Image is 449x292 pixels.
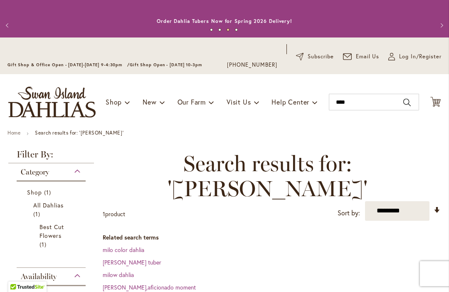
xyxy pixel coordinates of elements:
[8,87,96,117] a: store logo
[343,52,380,61] a: Email Us
[356,52,380,61] span: Email Us
[210,28,213,31] button: 1 of 4
[157,18,292,24] a: Order Dahlia Tubers Now for Spring 2026 Delivery!
[296,52,334,61] a: Subscribe
[227,61,277,69] a: [PHONE_NUMBER]
[271,97,309,106] span: Help Center
[235,28,238,31] button: 4 of 4
[39,223,64,240] span: Best Cut Flowers
[27,188,77,197] a: Shop
[35,130,123,136] strong: Search results for: '[PERSON_NAME]'
[103,258,161,266] a: [PERSON_NAME] tuber
[338,205,360,221] label: Sort by:
[39,222,65,249] a: Best Cut Flowers
[6,262,30,286] iframe: Launch Accessibility Center
[7,130,20,136] a: Home
[7,62,130,67] span: Gift Shop & Office Open - [DATE]-[DATE] 9-4:30pm /
[103,210,105,218] span: 1
[21,167,49,177] span: Category
[143,97,156,106] span: New
[33,201,64,209] span: All Dahlias
[103,151,432,201] span: Search results for: '[PERSON_NAME]'
[103,271,134,279] a: milow dahlia
[227,28,229,31] button: 3 of 4
[33,201,71,218] a: All Dahlias
[432,17,449,34] button: Next
[399,52,442,61] span: Log In/Register
[44,188,53,197] span: 1
[106,97,122,106] span: Shop
[103,207,125,221] p: product
[178,97,206,106] span: Our Farm
[27,188,42,196] span: Shop
[33,210,42,218] span: 1
[21,272,57,281] span: Availability
[8,150,94,163] strong: Filter By:
[103,233,441,242] dt: Related search terms
[39,240,49,249] span: 1
[103,246,144,254] a: milo color dahlia
[130,62,202,67] span: Gift Shop Open - [DATE] 10-3pm
[103,283,196,291] a: [PERSON_NAME],aficionado moment
[227,97,251,106] span: Visit Us
[308,52,334,61] span: Subscribe
[218,28,221,31] button: 2 of 4
[388,52,442,61] a: Log In/Register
